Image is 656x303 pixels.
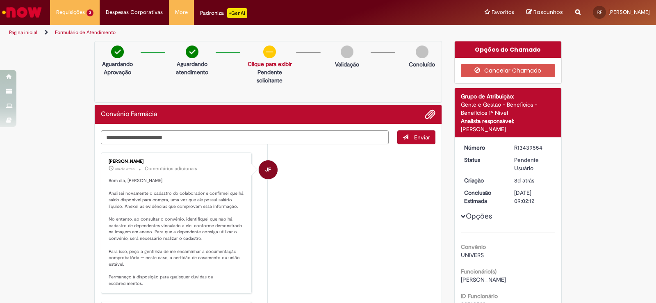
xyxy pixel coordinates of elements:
[1,4,43,21] img: ServiceNow
[461,64,556,77] button: Cancelar Chamado
[461,243,486,251] b: Convênio
[227,8,247,18] p: +GenAi
[9,29,37,36] a: Página inicial
[263,46,276,58] img: circle-minus.png
[173,60,211,76] p: Aguardando atendimento
[514,177,534,184] time: 22/08/2025 11:48:52
[414,134,430,141] span: Enviar
[56,8,85,16] span: Requisições
[461,117,556,125] div: Analista responsável:
[109,178,245,287] p: Bom dia, [PERSON_NAME]. Analisei novamente o cadastro do colaborador e confirmei que há saldo dis...
[98,60,137,76] p: Aguardando Aprovação
[115,166,134,171] time: 28/08/2025 11:25:35
[461,268,497,275] b: Funcionário(s)
[514,177,534,184] span: 8d atrás
[514,144,552,152] div: R13439554
[106,8,163,16] span: Despesas Corporativas
[461,100,556,117] div: Gente e Gestão - Benefícios - Benefícios 1º Nível
[533,8,563,16] span: Rascunhos
[514,176,552,185] div: 22/08/2025 11:48:52
[87,9,93,16] span: 3
[111,46,124,58] img: check-circle-green.png
[461,251,484,259] span: UNIVERS
[461,292,498,300] b: ID Funcionário
[458,156,508,164] dt: Status
[461,276,506,283] span: [PERSON_NAME]
[248,68,292,84] p: Pendente solicitante
[397,130,435,144] button: Enviar
[109,159,245,164] div: [PERSON_NAME]
[526,9,563,16] a: Rascunhos
[6,25,431,40] ul: Trilhas de página
[265,160,271,180] span: JF
[409,60,435,68] p: Concluído
[514,156,552,172] div: Pendente Usuário
[425,109,435,120] button: Adicionar anexos
[55,29,116,36] a: Formulário de Atendimento
[145,165,197,172] small: Comentários adicionais
[597,9,602,15] span: RF
[341,46,353,58] img: img-circle-grey.png
[461,92,556,100] div: Grupo de Atribuição:
[259,160,278,179] div: Jeter Filho
[101,130,389,144] textarea: Digite sua mensagem aqui...
[416,46,428,58] img: img-circle-grey.png
[175,8,188,16] span: More
[458,189,508,205] dt: Conclusão Estimada
[461,125,556,133] div: [PERSON_NAME]
[492,8,514,16] span: Favoritos
[115,166,134,171] span: um dia atrás
[186,46,198,58] img: check-circle-green.png
[335,60,359,68] p: Validação
[514,189,552,205] div: [DATE] 09:02:12
[458,144,508,152] dt: Número
[248,60,292,68] a: Clique para exibir
[101,111,157,118] h2: Convênio Farmácia Histórico de tíquete
[455,41,562,58] div: Opções do Chamado
[458,176,508,185] dt: Criação
[608,9,650,16] span: [PERSON_NAME]
[200,8,247,18] div: Padroniza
